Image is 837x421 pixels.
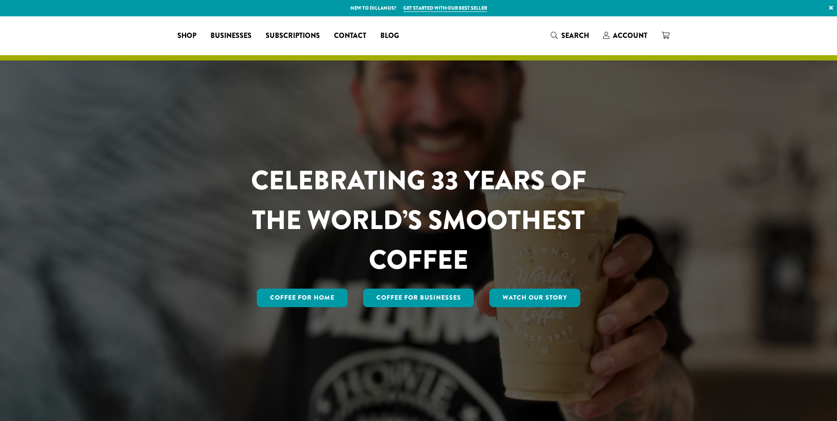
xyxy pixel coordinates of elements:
span: Subscriptions [266,30,320,41]
span: Account [613,30,647,41]
a: Get started with our best seller [403,4,487,12]
a: Coffee For Businesses [363,289,474,307]
a: Coffee for Home [257,289,348,307]
a: Watch Our Story [489,289,580,307]
span: Search [561,30,589,41]
span: Shop [177,30,196,41]
a: Shop [170,29,203,43]
span: Blog [380,30,399,41]
span: Businesses [210,30,251,41]
span: Contact [334,30,366,41]
a: Search [544,28,596,43]
h1: CELEBRATING 33 YEARS OF THE WORLD’S SMOOTHEST COFFEE [225,161,612,280]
